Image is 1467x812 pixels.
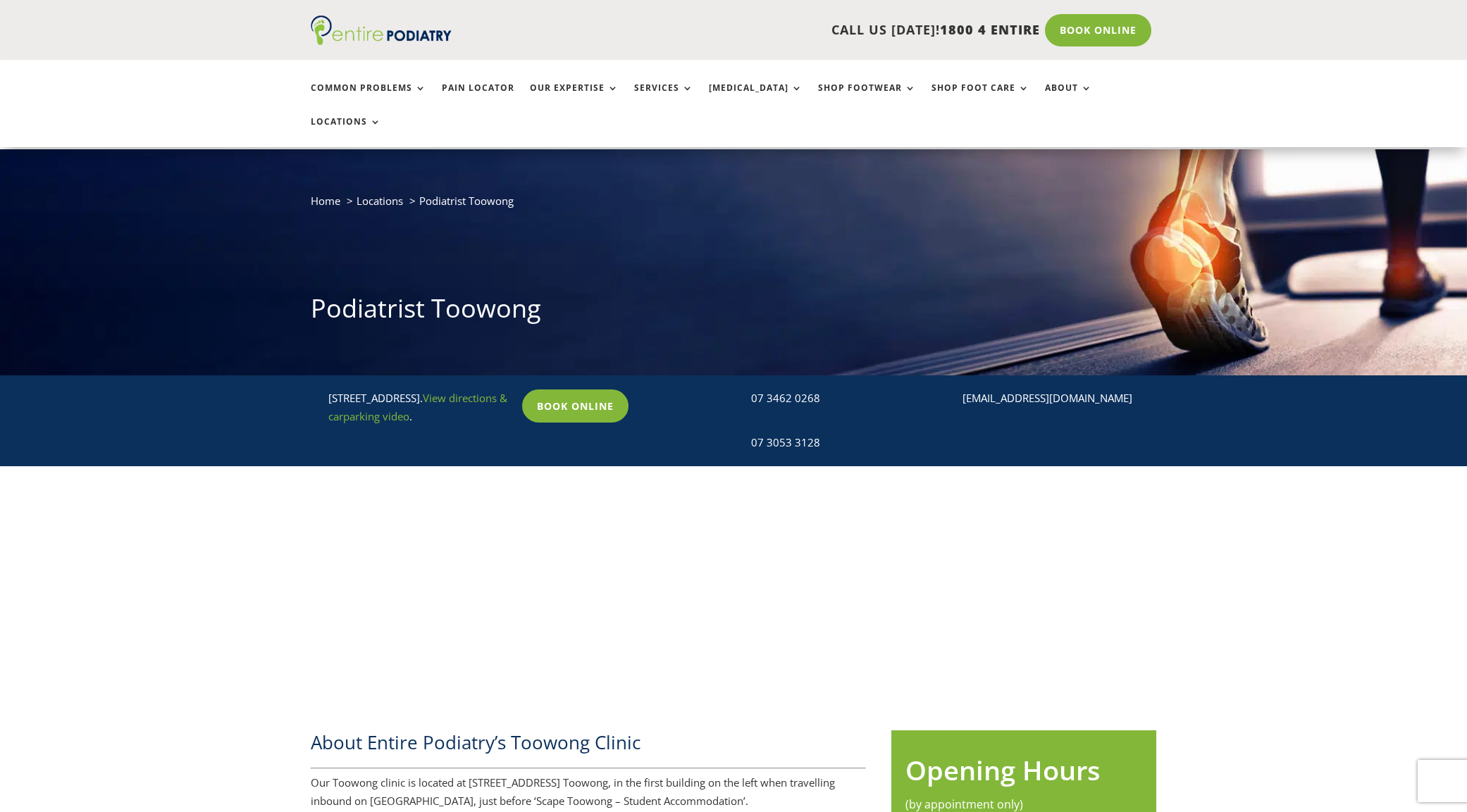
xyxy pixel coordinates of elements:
a: [MEDICAL_DATA] [709,83,803,113]
p: [STREET_ADDRESS]. . [328,389,509,425]
a: Services [634,83,693,113]
a: Locations [311,117,381,147]
nav: breadcrumb [311,192,1156,220]
a: Common Problems [311,83,426,113]
a: Locations [357,194,403,208]
a: [EMAIL_ADDRESS][DOMAIN_NAME] [962,391,1132,405]
a: Pain Locator [442,83,514,113]
a: Home [311,194,340,208]
h1: Podiatrist Toowong [311,291,1156,333]
a: Shop Foot Care [931,83,1029,113]
h2: Opening Hours [905,751,1142,796]
p: 07 3053 3128 [751,434,932,452]
a: Our Expertise [530,83,619,113]
img: logo (1) [311,15,452,45]
a: About [1045,83,1092,113]
span: 1800 4 ENTIRE [940,21,1040,38]
p: CALL US [DATE]! [506,21,1040,39]
span: Podiatrist Toowong [419,194,514,208]
h2: About Entire Podiatry’s Toowong Clinic [311,730,866,762]
a: Shop Footwear [818,83,916,113]
a: Entire Podiatry [311,34,452,48]
a: Book Online [1045,14,1151,46]
p: 07 3462 0268 [751,389,932,408]
a: View directions & carparking video [328,391,507,423]
a: Book Online [522,389,629,422]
